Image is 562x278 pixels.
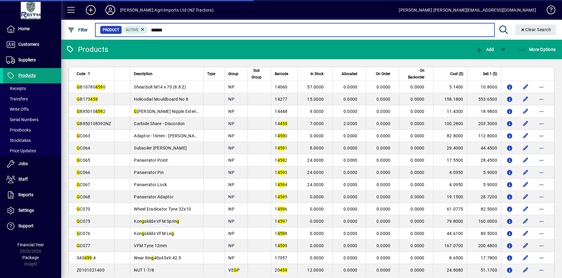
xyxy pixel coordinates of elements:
[377,146,391,150] span: 0.0000
[537,94,546,104] button: More options
[277,243,285,248] em: 459
[377,219,391,224] span: 0.0000
[3,37,61,52] a: Customers
[77,121,111,126] span: B850108392NZ
[377,170,391,175] span: 0.0000
[151,255,154,260] em: g
[234,268,237,273] em: G
[228,97,234,102] span: NP
[84,255,92,260] em: 459
[410,219,424,224] span: 0.0000
[134,146,187,150] span: Subsoiler [PERSON_NAME]
[537,180,546,190] button: More options
[377,243,391,248] span: 0.0000
[343,194,358,199] span: 0.0000
[377,207,391,211] span: 0.0000
[343,243,358,248] span: 0.0000
[3,187,61,203] a: Reports
[3,83,61,94] a: Receipts
[410,121,424,126] span: 0.0000
[515,24,556,35] button: Clear
[275,207,287,211] span: 1 6
[343,97,358,102] span: 0.0000
[228,170,234,175] span: NP
[474,44,495,55] button: Add
[277,170,285,175] em: 459
[3,203,61,218] a: Settings
[18,223,34,228] span: Support
[18,42,39,47] span: Customers
[66,45,108,54] div: Products
[77,85,105,89] span: B10780 0
[343,85,358,89] span: 0.0000
[537,192,546,202] button: More options
[134,109,204,114] span: [PERSON_NAME] Nipple Extension
[134,85,186,89] span: Shearbolt M14 x 70 (8.8 Z)
[410,255,424,260] span: 0.0000
[467,154,501,166] td: 28.4500
[6,128,31,132] span: Pricebooks
[307,85,324,89] span: 57.0000
[310,70,324,77] span: In Stock
[275,268,287,273] span: 20
[228,268,240,273] span: VE P
[310,121,324,126] span: 7.0000
[433,179,467,191] td: 4.0950
[410,207,424,211] span: 0.0000
[433,252,467,264] td: 8.6500
[377,255,391,260] span: 0.0000
[370,70,396,77] div: On Order
[410,133,424,138] span: 0.0000
[537,119,546,128] button: More options
[6,117,39,122] span: Serial Numbers
[228,194,234,199] span: NP
[81,5,101,16] button: Add
[3,104,61,114] a: Write Offs
[433,264,467,276] td: 24.8080
[310,255,324,260] span: 0.0000
[467,105,501,117] td: 18.9800
[343,219,358,224] span: 0.0000
[275,146,287,150] span: 1 1
[280,268,288,273] em: 459
[310,109,324,114] span: 9.0000
[77,85,80,89] em: G
[343,231,358,236] span: 0.0000
[3,135,61,146] a: Stocktakes
[520,27,551,32] span: Clear Search
[517,44,557,55] button: More Options
[410,85,424,89] span: 0.0000
[537,265,546,275] button: More options
[77,268,105,273] span: Z0101021400
[467,81,501,93] td: 10.8000
[433,227,467,240] td: 44.6100
[377,97,391,102] span: 0.0000
[275,109,287,114] span: 14448
[18,161,28,166] span: Jobs
[277,219,285,224] em: 459
[134,231,174,236] span: Kon skilde VFM Le
[77,70,85,77] span: Code
[3,156,61,171] a: Jobs
[3,94,61,104] a: Transfers
[410,231,424,236] span: 0.0000
[301,70,329,77] div: In Stock
[310,219,324,224] span: 0.0000
[275,219,287,224] span: 1 7
[134,70,200,77] div: Description
[307,170,324,175] span: 24.0000
[537,107,546,116] button: More options
[77,182,90,187] span: C067
[77,194,90,199] span: C068
[403,67,424,81] span: On Backorder
[77,97,80,102] em: G
[433,215,467,227] td: 79.8000
[521,229,531,238] button: Edit
[3,146,61,156] a: Price Updates
[228,243,234,248] span: NP
[18,192,33,197] span: Reports
[343,268,358,273] span: 0.0000
[134,170,164,175] span: Panaerator Pin
[228,85,234,89] span: NP
[410,109,424,114] span: 0.0000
